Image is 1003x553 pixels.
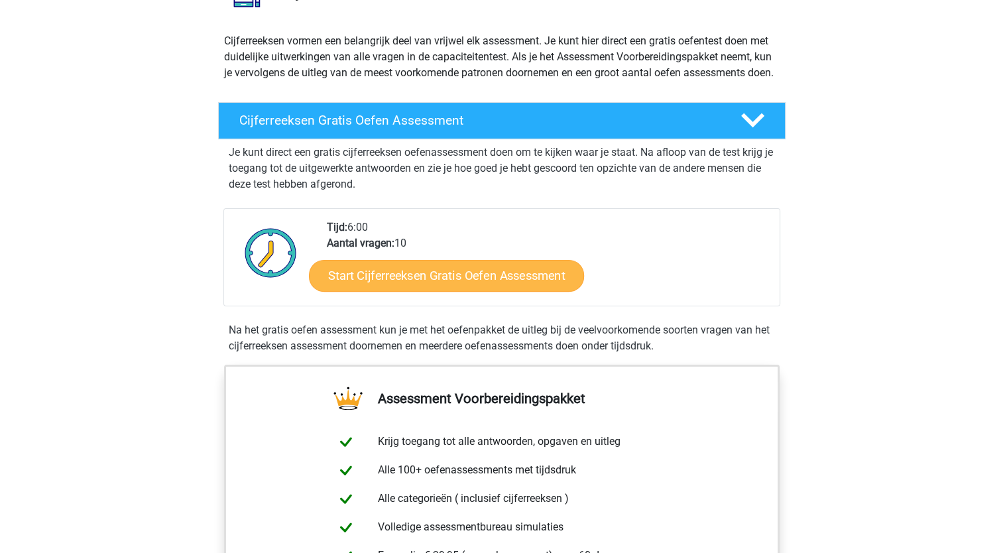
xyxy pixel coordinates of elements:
[309,259,584,291] a: Start Cijferreeksen Gratis Oefen Assessment
[213,102,791,139] a: Cijferreeksen Gratis Oefen Assessment
[239,113,719,128] h4: Cijferreeksen Gratis Oefen Assessment
[223,322,780,354] div: Na het gratis oefen assessment kun je met het oefenpakket de uitleg bij de veelvoorkomende soorte...
[327,237,394,249] b: Aantal vragen:
[224,33,780,81] p: Cijferreeksen vormen een belangrijk deel van vrijwel elk assessment. Je kunt hier direct een grat...
[317,219,779,306] div: 6:00 10
[237,219,304,286] img: Klok
[327,221,347,233] b: Tijd:
[229,145,775,192] p: Je kunt direct een gratis cijferreeksen oefenassessment doen om te kijken waar je staat. Na afloo...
